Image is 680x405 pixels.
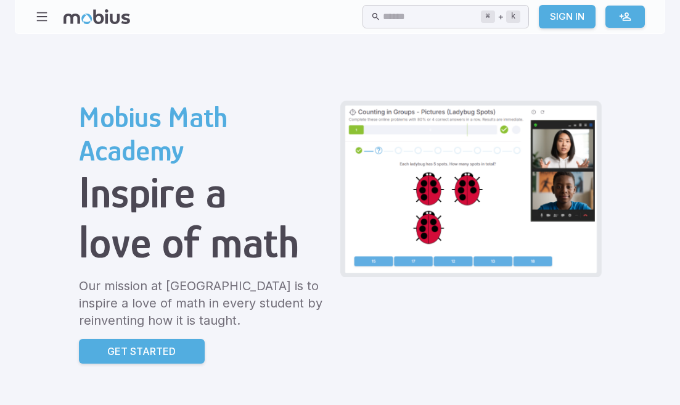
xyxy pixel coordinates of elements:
[79,339,205,364] a: Get Started
[79,217,330,267] h1: love of math
[79,167,330,217] h1: Inspire a
[506,10,520,23] kbd: k
[345,106,597,273] img: Grade 2 Class
[539,5,596,28] a: Sign In
[79,101,330,167] h2: Mobius Math Academy
[481,10,495,23] kbd: ⌘
[107,344,176,359] p: Get Started
[79,277,330,329] p: Our mission at [GEOGRAPHIC_DATA] is to inspire a love of math in every student by reinventing how...
[481,9,520,24] div: +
